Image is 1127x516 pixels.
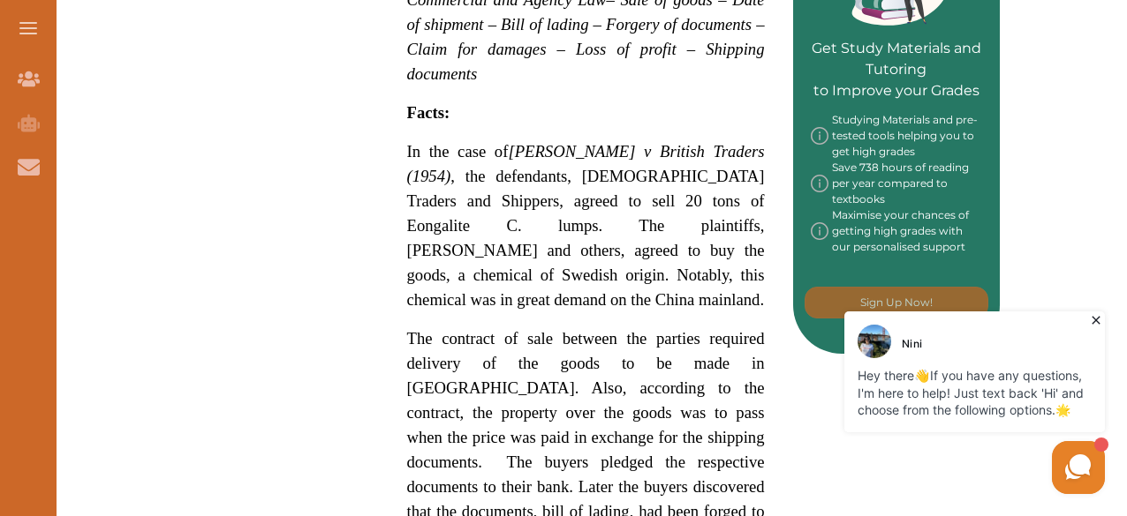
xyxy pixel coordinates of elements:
div: Maximise your chances of getting high grades with our personalised support [811,207,983,255]
p: Sign Up Now! [860,295,933,310]
span: In the case of , the defendants, [DEMOGRAPHIC_DATA] Traders and Shippers, agreed to sell 20 tons ... [407,142,765,309]
strong: Facts: [407,103,450,122]
div: Save 738 hours of reading per year compared to textbooks [811,160,983,207]
img: info-img [811,112,828,160]
button: [object Object] [805,287,988,318]
img: info-img [811,207,828,255]
div: Studying Materials and pre-tested tools helping you to get high grades [811,112,983,160]
span: The contract of sale between the parties required delivery of the goods to be made in [GEOGRAPHIC... [407,329,765,446]
img: info-img [811,160,828,207]
iframe: HelpCrunch [703,307,1109,498]
span: [PERSON_NAME] v British Traders (1954) [407,142,765,185]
